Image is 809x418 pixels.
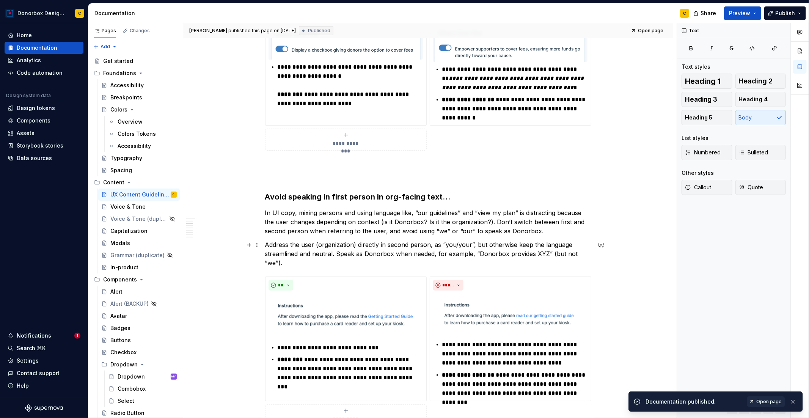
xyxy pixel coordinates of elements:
[110,264,138,271] div: In-product
[735,74,786,89] button: Heading 2
[735,145,786,160] button: Bulleted
[682,134,708,142] div: List styles
[98,91,180,104] a: Breakpoints
[98,310,180,322] a: Avatar
[683,10,686,16] div: C
[685,77,721,85] span: Heading 1
[739,184,763,191] span: Quote
[98,79,180,91] a: Accessibility
[98,237,180,249] a: Modals
[103,57,133,65] div: Get started
[94,9,180,17] div: Documentation
[110,154,142,162] div: Typography
[724,6,761,20] button: Preview
[110,300,149,308] div: Alert (BACKUP)
[98,261,180,273] a: In-product
[17,117,50,124] div: Components
[739,77,773,85] span: Heading 2
[103,69,136,77] div: Foundations
[173,191,175,198] div: C
[118,397,134,405] div: Select
[105,383,180,395] a: Combobox
[5,115,83,127] a: Components
[110,215,167,223] div: Voice & Tone (duplicate)
[690,6,721,20] button: Share
[739,149,768,156] span: Bulleted
[118,118,143,126] div: Overview
[701,9,716,17] span: Share
[17,9,66,17] div: Donorbox Design System
[94,28,116,34] div: Pages
[105,395,180,407] a: Select
[98,213,180,225] a: Voice & Tone (duplicate)
[98,298,180,310] a: Alert (BACKUP)
[189,28,227,34] span: [PERSON_NAME]
[747,396,785,407] a: Open page
[685,114,712,121] span: Heading 5
[98,104,180,116] a: Colors
[17,69,63,77] div: Code automation
[91,67,180,79] div: Foundations
[5,67,83,79] a: Code automation
[110,94,142,101] div: Breakpoints
[433,294,588,337] img: 2a366183-39b5-426e-8f28-4bafbd983434.png
[98,358,180,371] div: Dropdown
[110,312,127,320] div: Avatar
[78,10,81,16] div: C
[98,225,180,237] a: Capitalization
[110,191,169,198] div: UX Content Guidelines
[101,44,110,50] span: Add
[98,286,180,298] a: Alert
[2,5,86,21] button: Donorbox Design SystemC
[764,6,806,20] button: Publish
[17,154,52,162] div: Data sources
[98,189,180,201] a: UX Content GuidelinesC
[98,201,180,213] a: Voice & Tone
[685,184,711,191] span: Callout
[17,142,63,149] div: Storybook stories
[17,332,51,339] div: Notifications
[682,110,732,125] button: Heading 5
[729,9,750,17] span: Preview
[98,334,180,346] a: Buttons
[735,180,786,195] button: Quote
[17,382,29,390] div: Help
[25,404,63,412] a: Supernova Logo
[98,346,180,358] a: Checkbox
[17,104,55,112] div: Design tokens
[685,96,717,103] span: Heading 3
[682,169,714,177] div: Other styles
[5,330,83,342] button: Notifications1
[5,54,83,66] a: Analytics
[265,240,591,267] p: Address the user (organization) directly in second person, as “you/your”, but otherwise keep the ...
[5,380,83,392] button: Help
[105,116,180,128] a: Overview
[5,29,83,41] a: Home
[269,294,423,340] img: c31c9a6f-7f8a-4197-8503-849d79004c56.png
[130,28,150,34] div: Changes
[98,152,180,164] a: Typography
[308,28,330,34] span: Published
[118,142,151,150] div: Accessibility
[110,409,145,417] div: Radio Button
[646,398,742,405] div: Documentation published.
[91,41,119,52] button: Add
[17,57,41,64] div: Analytics
[17,344,46,352] div: Search ⌘K
[735,92,786,107] button: Heading 4
[433,24,588,62] img: 35eb6989-ab5e-4525-847a-8408de2b7b67.png
[110,106,127,113] div: Colors
[5,42,83,54] a: Documentation
[98,322,180,334] a: Badges
[17,31,32,39] div: Home
[5,102,83,114] a: Design tokens
[5,9,14,18] img: 17077652-375b-4f2c-92b0-528c72b71ea0.png
[269,24,423,60] img: 7eaf83f0-cfc3-4f55-8db6-cf85e337ff26.png
[74,333,80,339] span: 1
[110,239,130,247] div: Modals
[105,140,180,152] a: Accessibility
[110,167,132,174] div: Spacing
[17,357,39,365] div: Settings
[91,176,180,189] div: Content
[118,373,145,380] div: Dropdown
